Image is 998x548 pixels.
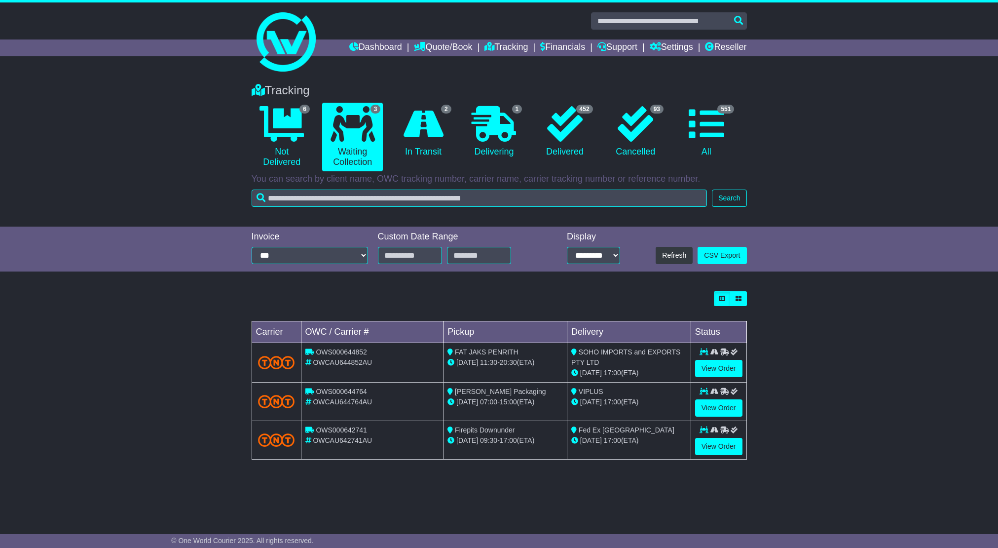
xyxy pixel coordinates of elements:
[252,103,312,171] a: 6 Not Delivered
[579,388,603,395] span: VIPLUS
[455,348,518,356] span: FAT JAKS PENRITH
[717,105,734,114] span: 551
[698,247,746,264] a: CSV Export
[656,247,693,264] button: Refresh
[695,360,742,377] a: View Order
[258,433,295,447] img: TNT_Domestic.png
[571,435,687,446] div: (ETA)
[171,537,314,545] span: © One World Courier 2025. All rights reserved.
[604,436,621,444] span: 17:00
[500,358,517,366] span: 20:30
[393,103,453,161] a: 2 In Transit
[540,39,585,56] a: Financials
[500,398,517,406] span: 15:00
[500,436,517,444] span: 17:00
[252,232,368,242] div: Invoice
[247,83,752,98] div: Tracking
[258,395,295,408] img: TNT_Domestic.png
[691,321,746,343] td: Status
[313,436,372,444] span: OWCAU642741AU
[650,39,693,56] a: Settings
[258,356,295,369] img: TNT_Domestic.png
[580,436,602,444] span: [DATE]
[299,105,310,114] span: 6
[322,103,383,171] a: 3 Waiting Collection
[378,232,536,242] div: Custom Date Range
[567,321,691,343] td: Delivery
[316,388,367,395] span: OWS000644764
[650,105,664,114] span: 93
[313,398,372,406] span: OWCAU644764AU
[447,435,563,446] div: - (ETA)
[580,369,602,377] span: [DATE]
[534,103,595,161] a: 452 Delivered
[447,397,563,407] div: - (ETA)
[480,398,497,406] span: 07:00
[571,368,687,378] div: (ETA)
[484,39,528,56] a: Tracking
[252,174,747,185] p: You can search by client name, OWC tracking number, carrier name, carrier tracking number or refe...
[512,105,522,114] span: 1
[316,426,367,434] span: OWS000642741
[579,426,674,434] span: Fed Ex [GEOGRAPHIC_DATA]
[604,398,621,406] span: 17:00
[447,357,563,368] div: - (ETA)
[456,358,478,366] span: [DATE]
[313,358,372,366] span: OWCAU644852AU
[444,321,567,343] td: Pickup
[456,436,478,444] span: [DATE]
[597,39,637,56] a: Support
[301,321,444,343] td: OWC / Carrier #
[252,321,301,343] td: Carrier
[571,348,680,366] span: SOHO IMPORTS and EXPORTS PTY LTD
[712,190,746,207] button: Search
[480,436,497,444] span: 09:30
[441,105,451,114] span: 2
[455,388,546,395] span: [PERSON_NAME] Packaging
[464,103,524,161] a: 1 Delivering
[567,232,620,242] div: Display
[705,39,746,56] a: Reseller
[604,369,621,377] span: 17:00
[605,103,666,161] a: 93 Cancelled
[480,358,497,366] span: 11:30
[695,438,742,455] a: View Order
[576,105,593,114] span: 452
[571,397,687,407] div: (ETA)
[695,399,742,417] a: View Order
[370,105,381,114] span: 3
[455,426,515,434] span: Firepits Downunder
[414,39,472,56] a: Quote/Book
[580,398,602,406] span: [DATE]
[349,39,402,56] a: Dashboard
[456,398,478,406] span: [DATE]
[676,103,737,161] a: 551 All
[316,348,367,356] span: OWS000644852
